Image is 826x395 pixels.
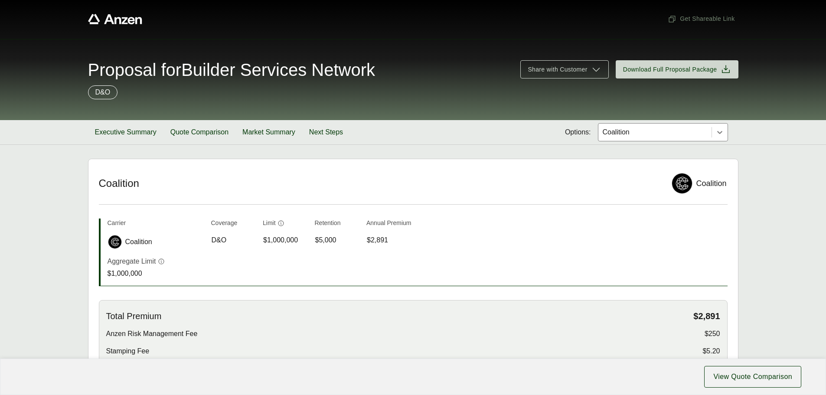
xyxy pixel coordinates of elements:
span: Total Premium [106,311,162,322]
span: Stamping Fee [106,346,150,356]
img: Coalition logo [108,235,121,248]
span: Coalition [125,237,152,247]
span: $2,891 [367,235,388,245]
span: Share with Customer [528,65,587,74]
p: $1,000,000 [108,268,165,279]
button: Market Summary [235,120,302,144]
span: D&O [212,235,227,245]
span: Download Full Proposal Package [623,65,717,74]
button: Download Full Proposal Package [616,60,738,78]
div: Coalition [696,178,726,189]
span: $2,891 [693,311,720,322]
th: Carrier [108,219,204,231]
h2: Coalition [99,177,662,190]
button: Get Shareable Link [664,11,738,27]
span: $1,000,000 [263,235,298,245]
span: Get Shareable Link [668,14,735,23]
span: View Quote Comparison [713,372,792,382]
button: Quote Comparison [163,120,235,144]
button: Share with Customer [520,60,608,78]
span: Proposal for Builder Services Network [88,61,375,78]
span: Options: [565,127,591,137]
span: $5.20 [702,346,720,356]
span: $5,000 [315,235,336,245]
p: D&O [95,87,111,98]
span: $250 [705,329,720,339]
p: Aggregate Limit [108,256,156,267]
img: Coalition logo [672,173,692,193]
th: Coverage [211,219,256,231]
button: Executive Summary [88,120,163,144]
th: Annual Premium [366,219,411,231]
th: Retention [315,219,360,231]
a: Anzen website [88,14,142,24]
span: Anzen Risk Management Fee [106,329,198,339]
button: Next Steps [302,120,350,144]
th: Limit [263,219,308,231]
button: View Quote Comparison [704,366,801,388]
